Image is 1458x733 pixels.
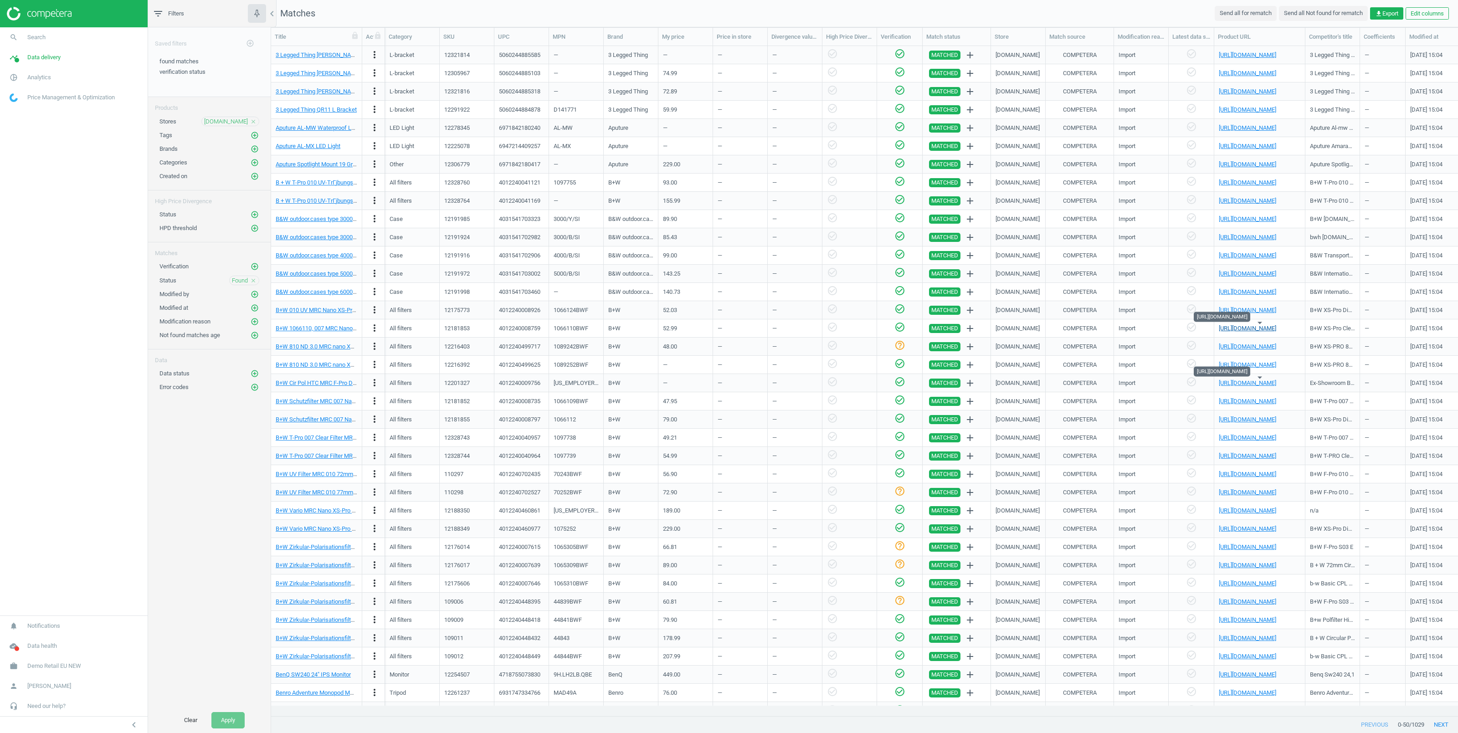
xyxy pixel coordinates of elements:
a: [URL][DOMAIN_NAME] [1219,671,1276,678]
button: more_vert [369,377,380,389]
button: add [962,84,978,99]
a: [URL][DOMAIN_NAME] [1219,616,1276,623]
i: add_circle_outline [251,145,259,153]
a: [URL][DOMAIN_NAME] [1219,51,1276,58]
i: notifications [5,617,22,635]
button: add_circle_outline [250,317,259,326]
button: more_vert [369,669,380,681]
i: timeline [5,49,22,66]
button: more_vert [369,341,380,353]
i: more_vert [369,505,380,516]
button: add_circle_outline [250,172,259,181]
i: add [965,414,975,425]
button: add [962,375,978,391]
button: add_circle_outline [241,34,259,53]
i: more_vert [369,687,380,698]
button: add [962,703,978,719]
button: more_vert [369,104,380,116]
span: Analytics [27,73,51,82]
i: more_vert [369,541,380,552]
button: more_vert [369,304,380,316]
a: [URL][DOMAIN_NAME] [1219,398,1276,405]
button: more_vert [369,596,380,608]
a: [URL][DOMAIN_NAME] [1219,161,1276,168]
i: add [965,104,975,115]
button: next [1424,717,1458,733]
div: Saved filters [148,27,271,53]
i: add_circle_outline [251,224,259,232]
span: Export [1375,10,1398,18]
i: add [965,341,975,352]
i: add [965,86,975,97]
button: add [962,339,978,354]
button: more_vert [369,432,380,444]
a: B+W Vario MRC Nano XS-Pro 77 [276,507,358,514]
a: [URL][DOMAIN_NAME] [1219,343,1276,350]
i: more_vert [369,669,380,680]
button: add_circle_outline [250,303,259,313]
div: SKU [443,33,490,41]
a: [URL][DOMAIN_NAME] [1219,598,1276,605]
div: Store [995,33,1042,41]
button: Send all for rematch [1215,6,1277,21]
i: add_circle_outline [251,383,259,391]
i: cloud_done [5,637,22,655]
button: add [962,412,978,427]
span: Filters [168,10,184,18]
a: B&W outdoor.cases type 3000 [PERSON_NAME] + [PERSON_NAME] [276,215,447,222]
div: MPN [553,33,600,41]
a: [URL][DOMAIN_NAME] [1219,471,1276,477]
a: B+W Zirkular-Polarisationsfilter MRC 72mm [276,635,387,641]
button: add_circle_outline [250,144,259,154]
i: get_app [1375,10,1382,17]
i: more_vert [369,195,380,206]
i: more_vert [369,49,380,60]
a: [URL][DOMAIN_NAME] [1219,325,1276,332]
a: [URL][DOMAIN_NAME] [1219,215,1276,222]
a: [URL][DOMAIN_NAME] [1219,543,1276,550]
a: B&W outdoor.cases type 5000 [PERSON_NAME] + plukschuim [276,270,434,277]
i: more_vert [369,268,380,279]
i: filter_list [153,8,164,19]
button: add [962,230,978,245]
i: more_vert [369,450,380,461]
i: add [965,596,975,607]
i: more_vert [369,250,380,261]
i: more_vert [369,67,380,78]
a: [URL][DOMAIN_NAME] [1219,288,1276,295]
i: add_circle_outline [251,318,259,326]
a: B&W outdoor.cases type 4000 [PERSON_NAME] + [PERSON_NAME] [276,252,447,259]
button: more_vert [369,359,380,371]
a: B+W Vario MRC Nano XS-Pro 82 [276,525,358,532]
i: pie_chart_outlined [5,69,22,86]
div: Latest data status [1172,33,1210,41]
i: more_vert [369,559,380,570]
button: more_vert [369,250,380,261]
span: Search [27,33,46,41]
div: Match source [1049,33,1110,41]
div: My price [662,33,709,41]
i: more_vert [369,213,380,224]
a: [URL][DOMAIN_NAME] [1219,106,1276,113]
button: more_vert [369,323,380,334]
a: [URL][DOMAIN_NAME] [1219,434,1276,441]
button: more_vert [369,523,380,535]
button: add [962,448,978,464]
button: more_vert [369,414,380,425]
a: 3 Legged Thing QR11 L Bracket [276,106,357,113]
button: add [962,649,978,664]
i: add_circle_outline [246,39,254,47]
a: B+W 1066110, 007 MRC Nano XS-Pro Digital 72 E [276,325,402,332]
button: add [962,485,978,500]
a: Aputure AL-MX LED Light [276,143,340,149]
a: B+W Zirkular-Polarisationsfilter MRC 55mm [276,598,387,605]
button: add [962,503,978,518]
button: add [962,612,978,628]
div: Brand [607,33,654,41]
i: add_circle_outline [251,290,259,298]
button: chevron_left [123,719,145,731]
button: add [962,102,978,118]
a: 3 Legged Thing [PERSON_NAME] Universal L-Halterung [PERSON_NAME] [276,70,462,77]
button: add [962,284,978,300]
button: more_vert [369,122,380,134]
